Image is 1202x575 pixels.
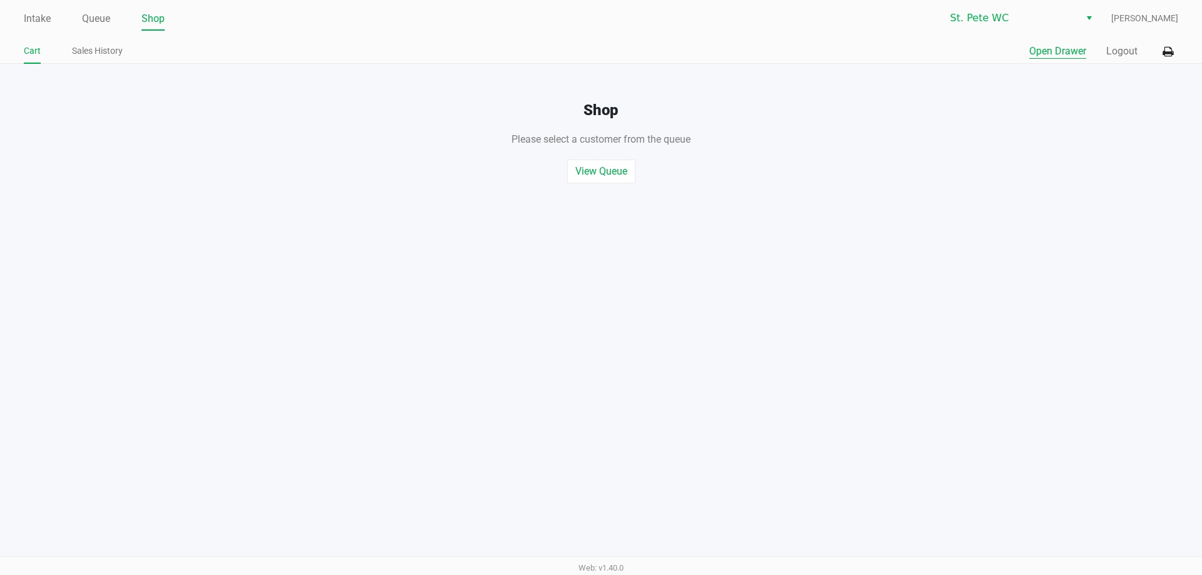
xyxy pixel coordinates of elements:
span: Please select a customer from the queue [511,133,691,145]
button: Open Drawer [1029,44,1086,59]
a: Cart [24,43,41,59]
span: [PERSON_NAME] [1111,12,1178,25]
a: Sales History [72,43,123,59]
button: Select [1080,7,1098,29]
a: Shop [141,10,165,28]
button: View Queue [567,160,635,183]
a: Intake [24,10,51,28]
button: Logout [1106,44,1138,59]
span: St. Pete WC [950,11,1072,26]
a: Queue [82,10,110,28]
span: Web: v1.40.0 [578,563,624,572]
